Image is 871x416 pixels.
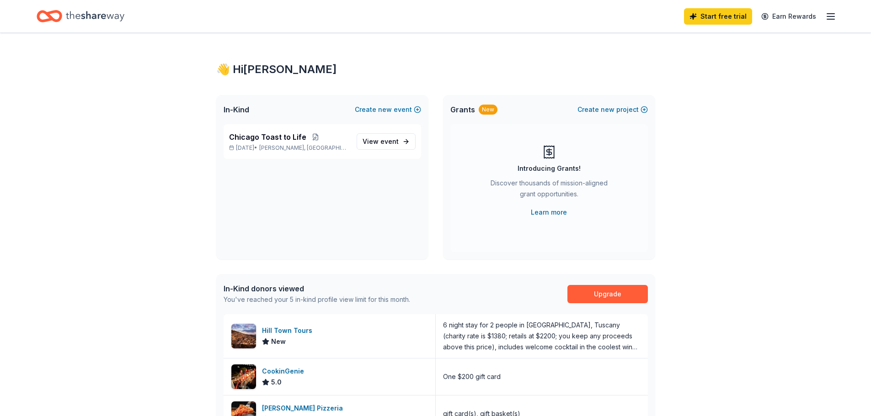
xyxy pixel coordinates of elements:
div: Discover thousands of mission-aligned grant opportunities. [487,178,611,203]
a: Start free trial [684,8,752,25]
p: [DATE] • [229,144,349,152]
span: New [271,336,286,347]
span: View [363,136,399,147]
button: Createnewevent [355,104,421,115]
div: Hill Town Tours [262,325,316,336]
span: new [601,104,615,115]
span: 5.0 [271,377,282,388]
div: [PERSON_NAME] Pizzeria [262,403,347,414]
span: In-Kind [224,104,249,115]
span: new [378,104,392,115]
div: One $200 gift card [443,371,501,382]
span: [PERSON_NAME], [GEOGRAPHIC_DATA] [259,144,349,152]
img: Image for CookinGenie [231,364,256,389]
a: Learn more [531,207,567,218]
div: Introducing Grants! [518,163,581,174]
span: Chicago Toast to Life [229,132,306,142]
img: Image for Hill Town Tours [231,324,256,348]
a: Upgrade [567,285,648,303]
span: event [380,137,399,145]
div: In-Kind donors viewed [224,283,410,294]
div: 6 night stay for 2 people in [GEOGRAPHIC_DATA], Tuscany (charity rate is $1380; retails at $2200;... [443,320,641,353]
div: New [479,105,497,115]
div: 👋 Hi [PERSON_NAME] [216,62,655,77]
button: Createnewproject [577,104,648,115]
a: Home [37,5,124,27]
a: View event [357,133,416,150]
a: Earn Rewards [756,8,822,25]
div: You've reached your 5 in-kind profile view limit for this month. [224,294,410,305]
span: Grants [450,104,475,115]
div: CookinGenie [262,366,308,377]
